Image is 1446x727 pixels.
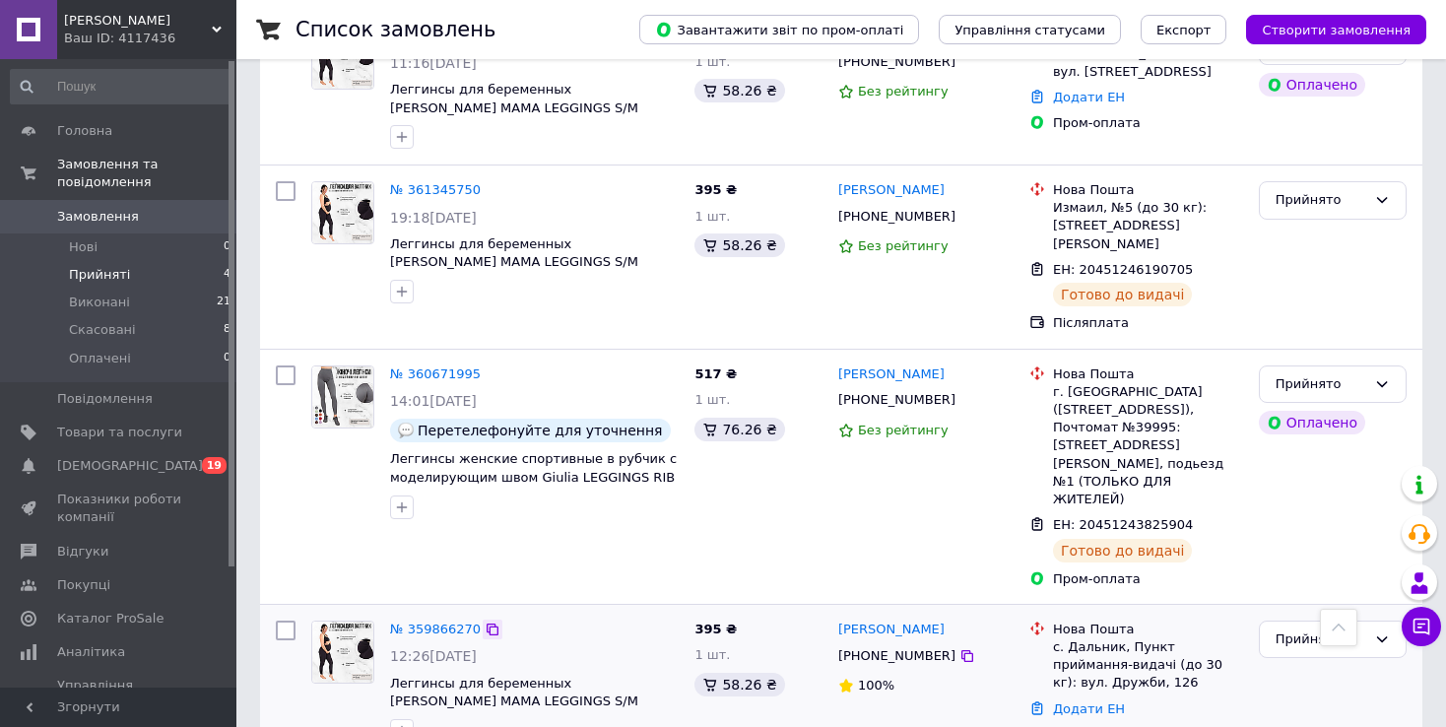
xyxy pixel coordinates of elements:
span: ЕН: 20451243825904 [1053,517,1193,532]
div: Измаил, №5 (до 30 кг): [STREET_ADDRESS][PERSON_NAME] [1053,199,1243,253]
div: Пром-оплата [1053,570,1243,588]
a: Фото товару [311,365,374,429]
img: Фото товару [312,366,373,428]
a: № 360671995 [390,366,481,381]
span: Замовлення [57,208,139,226]
div: Ваш ID: 4117436 [64,30,236,47]
a: Леггинсы женские спортивные в рубчик с моделирующим швом Giulia LEGGINGS RIB S/M Grey-poppy seed,... [390,451,677,521]
button: Чат з покупцем [1402,607,1441,646]
a: Фото товару [311,621,374,684]
div: г. [GEOGRAPHIC_DATA] ([STREET_ADDRESS]), Почтомат №39995: [STREET_ADDRESS][PERSON_NAME], подьезд ... [1053,383,1243,508]
img: Фото товару [312,622,373,683]
span: Замовлення та повідомлення [57,156,236,191]
img: Фото товару [312,182,373,243]
span: 0 [224,238,230,256]
a: [PERSON_NAME] [838,621,945,639]
h1: Список замовлень [296,18,495,41]
div: 58.26 ₴ [694,233,784,257]
div: Нова Пошта [1053,365,1243,383]
div: Прийнято [1276,190,1366,211]
span: Оплачені [69,350,131,367]
div: 76.26 ₴ [694,418,784,441]
div: 58.26 ₴ [694,673,784,696]
span: Управління статусами [954,23,1105,37]
div: Післяплата [1053,314,1243,332]
div: [PHONE_NUMBER] [834,643,959,669]
span: Управління сайтом [57,677,182,712]
span: Нові [69,238,98,256]
span: Створити замовлення [1262,23,1411,37]
button: Управління статусами [939,15,1121,44]
span: Покупці [57,576,110,594]
a: № 361345750 [390,182,481,197]
span: 517 ₴ [694,366,737,381]
input: Пошук [10,69,232,104]
span: 1 шт. [694,54,730,69]
span: Без рейтингу [858,423,949,437]
div: Готово до видачі [1053,283,1193,306]
a: Створити замовлення [1226,22,1426,36]
span: Giulia Moda [64,12,212,30]
span: Відгуки [57,543,108,561]
span: Завантажити звіт по пром-оплаті [655,21,903,38]
div: [PHONE_NUMBER] [834,49,959,75]
a: Леггинсы для беременных [PERSON_NAME] MAMA LEGGINGS S/M Black-nero, бесшовные из микрофибры, тёпл... [390,82,657,152]
div: с. Дальник, Пункт приймання-видачі (до 30 кг): вул. Дружби, 126 [1053,638,1243,693]
span: [DEMOGRAPHIC_DATA] [57,457,203,475]
div: Оплачено [1259,411,1365,434]
button: Створити замовлення [1246,15,1426,44]
div: Готово до видачі [1053,539,1193,562]
span: Без рейтингу [858,238,949,253]
div: Прийнято [1276,374,1366,395]
span: 21 [217,294,230,311]
span: Повідомлення [57,390,153,408]
span: Перетелефонуйте для уточнення [418,423,663,438]
a: № 359866270 [390,622,481,636]
span: 19:18[DATE] [390,210,477,226]
span: 14:01[DATE] [390,393,477,409]
div: Пром-оплата [1053,114,1243,132]
span: 11:16[DATE] [390,55,477,71]
span: 0 [224,350,230,367]
div: смт. [STREET_ADDRESS]: вул. [STREET_ADDRESS] [1053,44,1243,80]
div: [PHONE_NUMBER] [834,204,959,230]
span: ЕН: 20451246190705 [1053,262,1193,277]
span: 100% [858,678,894,693]
span: Каталог ProSale [57,610,164,628]
div: Прийнято [1276,629,1366,650]
span: 19 [202,457,227,474]
a: Додати ЕН [1053,701,1125,716]
span: 395 ₴ [694,182,737,197]
a: Леггинсы для беременных [PERSON_NAME] MAMA LEGGINGS S/M Black-nero, бесшовные из микрофибры, тёпл... [390,236,657,306]
img: :speech_balloon: [398,423,414,438]
span: Скасовані [69,321,136,339]
span: 1 шт. [694,647,730,662]
div: Нова Пошта [1053,181,1243,199]
div: Нова Пошта [1053,621,1243,638]
a: Додати ЕН [1053,90,1125,104]
div: Оплачено [1259,73,1365,97]
span: 12:26[DATE] [390,648,477,664]
span: Головна [57,122,112,140]
span: 395 ₴ [694,622,737,636]
span: Без рейтингу [858,84,949,99]
button: Експорт [1141,15,1227,44]
span: Аналітика [57,643,125,661]
div: 58.26 ₴ [694,79,784,102]
span: 1 шт. [694,392,730,407]
span: Показники роботи компанії [57,491,182,526]
span: Товари та послуги [57,424,182,441]
span: Виконані [69,294,130,311]
div: [PHONE_NUMBER] [834,387,959,413]
span: Прийняті [69,266,130,284]
span: Експорт [1156,23,1212,37]
span: 8 [224,321,230,339]
a: [PERSON_NAME] [838,365,945,384]
span: 4 [224,266,230,284]
button: Завантажити звіт по пром-оплаті [639,15,919,44]
a: Фото товару [311,181,374,244]
span: 1 шт. [694,209,730,224]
